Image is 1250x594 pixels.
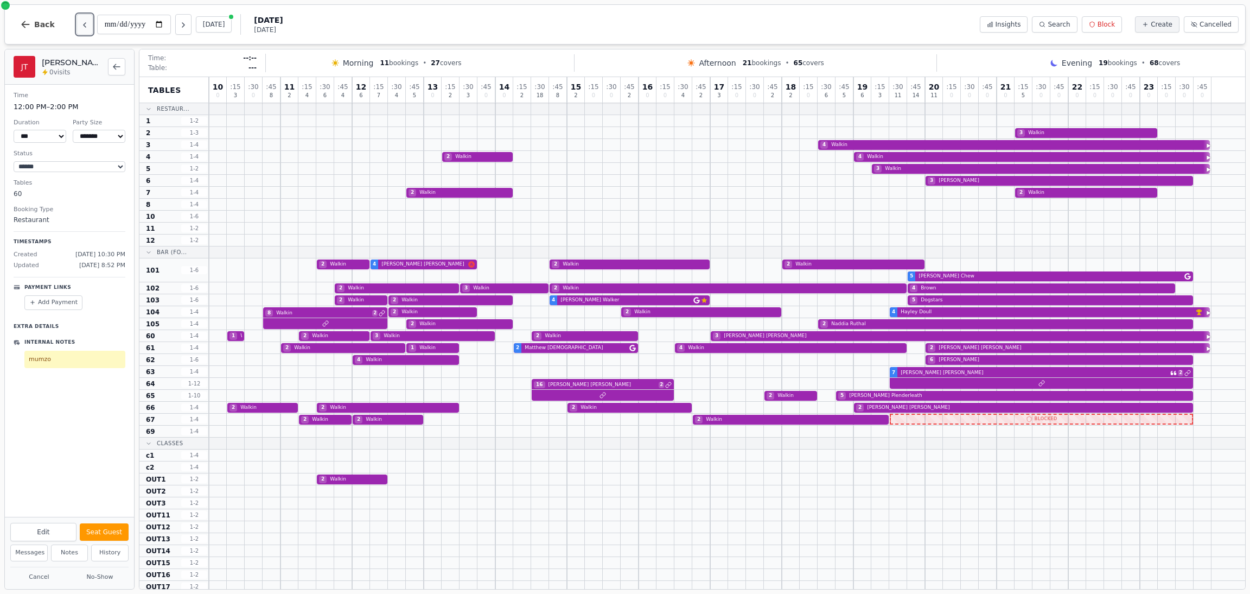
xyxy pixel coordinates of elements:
span: Walkin [238,332,242,340]
span: Brown [919,285,1173,292]
span: 2 [391,296,398,304]
span: : 30 [1036,84,1046,90]
span: : 30 [964,84,974,90]
p: Internal Notes [24,339,75,346]
span: 11 [284,83,295,91]
button: Cancelled [1184,16,1239,33]
span: : 45 [767,84,777,90]
span: Walkin [632,308,779,316]
span: Bar (Fo... [157,248,187,256]
button: History [91,545,129,561]
svg: Google booking [693,297,700,304]
span: 2 [288,93,291,98]
span: --- [248,64,257,72]
span: bookings [1099,59,1137,67]
span: 0 [1201,93,1204,98]
span: Walkin [1026,189,1155,197]
span: [DATE] [254,15,283,26]
span: 4 [341,93,345,98]
span: Created [14,250,37,260]
span: : 30 [892,84,903,90]
span: 8 [556,93,559,98]
span: [PERSON_NAME] [PERSON_NAME] [722,332,1202,340]
button: Notes [51,545,88,561]
span: 0 [1004,93,1007,98]
span: Walkin [346,296,385,304]
span: 0 [753,93,756,98]
span: 1 - 6 [181,296,207,304]
span: 3 [878,93,882,98]
span: 1 - 2 [181,165,207,173]
span: 1 - 2 [181,224,207,232]
span: 21 [1000,83,1011,91]
span: 0 [968,93,971,98]
span: 1 - 6 [181,212,207,220]
span: : 30 [320,84,330,90]
span: 0 [431,93,434,98]
span: : 15 [1161,84,1171,90]
span: covers [1150,59,1180,67]
span: [PERSON_NAME] [936,177,1191,185]
span: 1 - 4 [181,332,207,340]
span: Updated [14,261,39,270]
span: 1 - 4 [181,141,207,149]
span: 3 [717,93,720,98]
span: • [1141,59,1145,67]
span: 4 [681,93,685,98]
span: Afternoon [699,58,736,68]
span: 3 [234,93,237,98]
span: Walkin [829,141,1202,149]
span: 2 [628,93,631,98]
span: bookings [380,59,418,67]
span: 10 [213,83,223,91]
span: 2 [785,261,792,268]
span: 4 [305,93,309,98]
span: 3 [373,332,380,340]
span: 3 [467,93,470,98]
span: 1 - 4 [181,153,207,161]
span: 11 [895,93,902,98]
span: 4 [373,261,376,268]
span: 0 [1147,93,1150,98]
span: 4 [910,285,917,292]
span: : 15 [516,84,527,90]
span: [PERSON_NAME] [PERSON_NAME] [936,344,1202,352]
span: 2 [534,332,541,340]
span: : 30 [391,84,401,90]
span: 102 [146,284,160,293]
span: 1 - 3 [181,129,207,137]
span: : 15 [803,84,813,90]
span: [PERSON_NAME] Walker [558,296,692,304]
span: 2 [1017,189,1025,197]
span: 105 [146,320,160,328]
span: 2 [820,320,828,328]
dt: Party Size [73,118,125,128]
span: Cancelled [1200,20,1232,29]
span: 2 [391,308,398,316]
span: 0 [986,93,989,98]
span: 1 - 4 [181,200,207,208]
span: 6 [860,93,864,98]
span: Walkin [399,296,511,304]
span: 13 [428,83,438,91]
span: 15 [571,83,581,91]
span: 2 [520,93,524,98]
span: : 45 [481,84,491,90]
span: 68 [1150,59,1159,67]
span: 6 [825,93,828,98]
span: • [423,59,426,67]
span: 3 [874,165,882,173]
span: 14 [499,83,509,91]
span: Time: [148,54,166,62]
span: 4 [892,308,895,316]
span: 0 [216,93,219,98]
span: 0 [1093,93,1096,98]
span: Walkin [310,332,367,340]
span: 12 [356,83,366,91]
span: 103 [146,296,160,305]
span: Walkin [399,308,475,316]
span: • [785,59,789,67]
span: 1 - 4 [181,344,207,352]
span: 0 [807,93,810,98]
span: : 45 [409,84,419,90]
